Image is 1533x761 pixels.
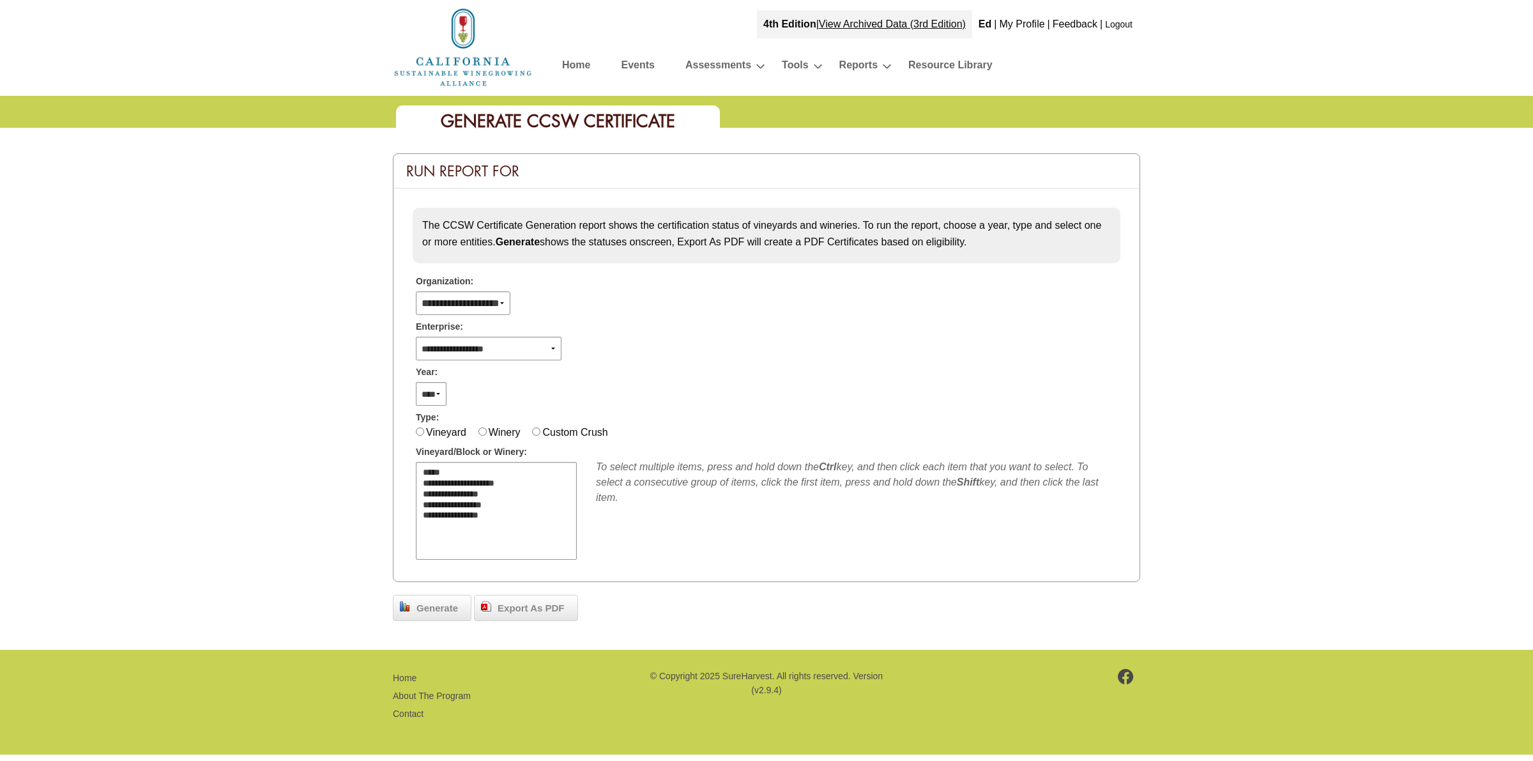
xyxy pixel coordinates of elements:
[1099,10,1104,38] div: |
[782,56,808,79] a: Tools
[441,110,675,132] span: Generate CCSW Certificate
[819,461,837,472] b: Ctrl
[1053,19,1097,29] a: Feedback
[1105,19,1133,29] a: Logout
[393,709,423,719] a: Contact
[416,445,527,459] span: Vineyard/Block or Winery:
[416,411,439,424] span: Type:
[400,601,410,611] img: chart_bar.png
[393,41,533,52] a: Home
[422,217,1111,250] p: The CCSW Certificate Generation report shows the certification status of vineyards and wineries. ...
[542,427,607,438] label: Custom Crush
[757,10,972,38] div: |
[393,6,533,88] img: logo_cswa2x.png
[908,56,993,79] a: Resource Library
[839,56,878,79] a: Reports
[957,477,980,488] b: Shift
[491,601,570,616] span: Export As PDF
[416,275,473,288] span: Organization:
[474,595,577,622] a: Export As PDF
[489,427,521,438] label: Winery
[819,19,966,29] a: View Archived Data (3rd Edition)
[416,365,438,379] span: Year:
[393,154,1140,188] div: Run Report For
[393,673,416,683] a: Home
[993,10,998,38] div: |
[481,601,491,611] img: doc_pdf.png
[496,236,540,247] strong: Generate
[562,56,590,79] a: Home
[393,595,471,622] a: Generate
[1118,669,1134,684] img: footer-facebook.png
[621,56,654,79] a: Events
[393,691,471,701] a: About The Program
[596,459,1117,505] div: To select multiple items, press and hold down the key, and then click each item that you want to ...
[999,19,1044,29] a: My Profile
[416,320,463,334] span: Enterprise:
[763,19,816,29] strong: 4th Edition
[685,56,751,79] a: Assessments
[1046,10,1051,38] div: |
[648,669,885,698] p: © Copyright 2025 SureHarvest. All rights reserved. Version (v2.9.4)
[426,427,466,438] label: Vineyard
[410,601,464,616] span: Generate
[979,19,991,29] b: Ed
